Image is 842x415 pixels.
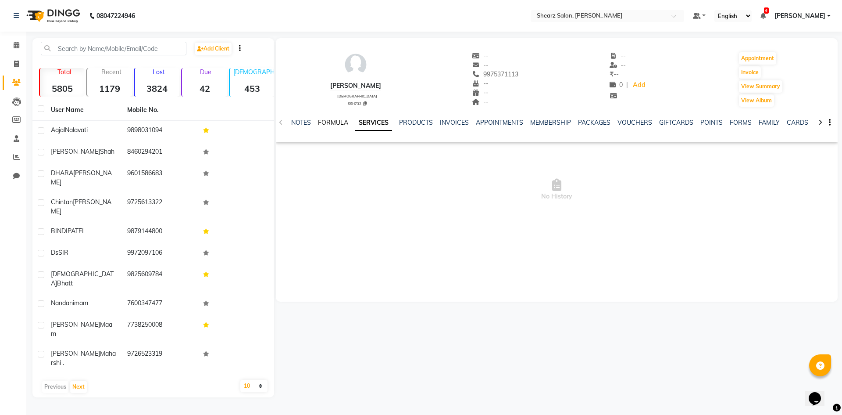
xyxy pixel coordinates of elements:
[787,119,808,126] a: CARDS
[440,119,469,126] a: INVOICES
[291,119,311,126] a: NOTES
[472,61,489,69] span: --
[578,119,610,126] a: PACKAGES
[764,7,769,14] span: 6
[739,66,761,79] button: Invoice
[122,221,198,243] td: 9879144800
[122,163,198,192] td: 9601586683
[184,68,227,76] p: Due
[51,299,74,307] span: nandani
[51,198,111,215] span: [PERSON_NAME]
[617,119,652,126] a: VOUCHERS
[122,142,198,163] td: 8460294201
[610,70,619,78] span: --
[399,119,433,126] a: PRODUCTS
[51,249,58,256] span: Ds
[343,51,369,78] img: avatar
[91,68,132,76] p: Recent
[51,126,65,134] span: Aajal
[68,227,86,235] span: PATEL
[195,43,232,55] a: Add Client
[730,119,752,126] a: FORMS
[22,4,82,28] img: logo
[631,79,647,91] a: Add
[122,192,198,221] td: 9725613322
[46,100,122,120] th: User Name
[51,169,73,177] span: DHARA
[610,70,614,78] span: ₹
[51,350,100,357] span: [PERSON_NAME]
[122,120,198,142] td: 9898031094
[276,146,838,234] span: No History
[610,52,626,60] span: --
[805,380,833,406] iframe: chat widget
[138,68,179,76] p: Lost
[58,249,68,256] span: SIR
[70,381,87,393] button: Next
[41,42,186,55] input: Search by Name/Mobile/Email/Code
[739,80,782,93] button: View Summary
[330,81,381,90] div: [PERSON_NAME]
[530,119,571,126] a: MEMBERSHIP
[759,119,780,126] a: FAMILY
[122,344,198,373] td: 9726523319
[472,79,489,87] span: --
[774,11,825,21] span: [PERSON_NAME]
[334,100,381,106] div: SSH732
[472,52,489,60] span: --
[57,279,73,287] span: Bhatt
[65,126,88,134] span: Nalavati
[626,80,628,90] span: |
[122,243,198,264] td: 9972097106
[74,299,88,307] span: mam
[51,270,114,287] span: [DEMOGRAPHIC_DATA]
[40,83,85,94] strong: 5805
[700,119,723,126] a: POINTS
[51,198,73,206] span: chintan
[122,100,198,120] th: Mobile No.
[122,315,198,344] td: 7738250008
[100,148,114,155] span: shah
[51,227,68,235] span: BINDI
[96,4,135,28] b: 08047224946
[355,115,392,131] a: SERVICES
[51,169,112,186] span: [PERSON_NAME]
[472,70,519,78] span: 9975371113
[233,68,275,76] p: [DEMOGRAPHIC_DATA]
[610,81,623,89] span: 0
[659,119,693,126] a: GIFTCARDS
[337,94,377,98] span: [DEMOGRAPHIC_DATA]
[739,94,774,107] button: View Album
[43,68,85,76] p: Total
[122,264,198,293] td: 9825609784
[472,98,489,106] span: --
[230,83,275,94] strong: 453
[760,12,766,20] a: 6
[476,119,523,126] a: APPOINTMENTS
[472,89,489,97] span: --
[51,148,100,155] span: [PERSON_NAME]
[182,83,227,94] strong: 42
[739,52,776,65] button: Appointment
[135,83,179,94] strong: 3824
[122,293,198,315] td: 7600347477
[610,61,626,69] span: --
[318,119,348,126] a: FORMULA
[87,83,132,94] strong: 1179
[51,321,100,328] span: [PERSON_NAME]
